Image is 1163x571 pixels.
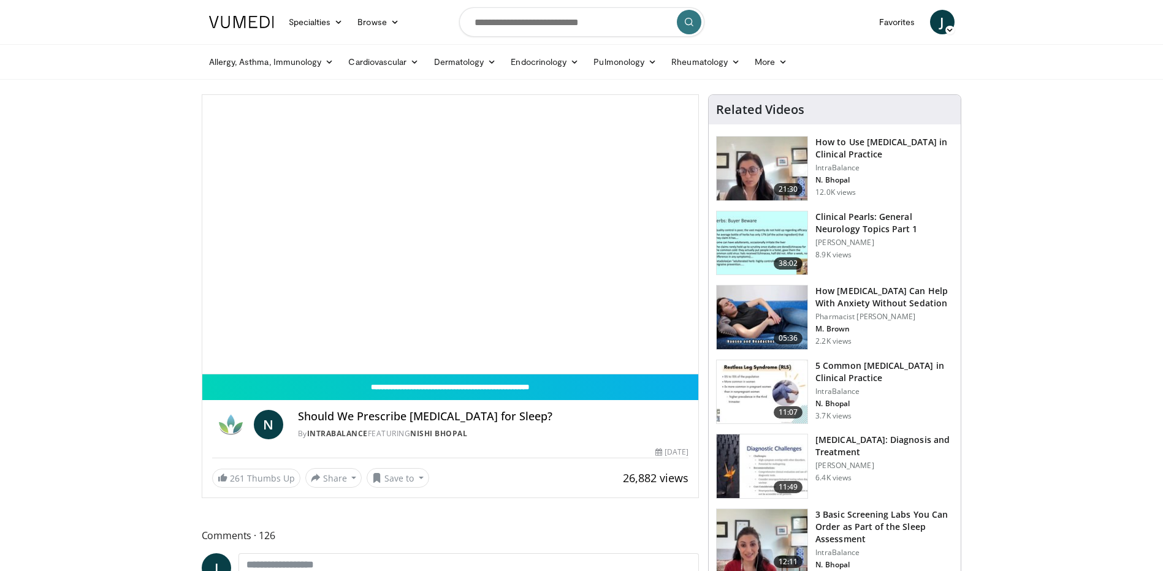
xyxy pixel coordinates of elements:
a: N [254,410,283,439]
p: N. Bhopal [815,175,953,185]
input: Search topics, interventions [459,7,704,37]
a: Dermatology [427,50,504,74]
a: Endocrinology [503,50,586,74]
h3: [MEDICAL_DATA]: Diagnosis and Treatment [815,434,953,458]
p: 12.0K views [815,187,856,197]
a: 21:30 How to Use [MEDICAL_DATA] in Clinical Practice IntraBalance N. Bhopal 12.0K views [716,136,953,201]
p: IntraBalance [815,387,953,396]
p: N. Bhopal [815,560,953,570]
img: 662646f3-24dc-48fd-91cb-7f13467e765c.150x105_q85_crop-smart_upscale.jpg [717,137,807,200]
h3: How [MEDICAL_DATA] Can Help With Anxiety Without Sedation [815,285,953,309]
h4: Related Videos [716,102,804,117]
a: Cardiovascular [341,50,426,74]
span: 261 [230,472,245,484]
div: By FEATURING [298,428,689,439]
img: e41a58fc-c8b3-4e06-accc-3dd0b2ae14cc.150x105_q85_crop-smart_upscale.jpg [717,360,807,424]
span: 11:49 [774,481,803,493]
h4: Should We Prescribe [MEDICAL_DATA] for Sleep? [298,410,689,423]
div: [DATE] [655,447,688,458]
p: 8.9K views [815,250,852,260]
h3: Clinical Pearls: General Neurology Topics Part 1 [815,211,953,235]
a: J [930,10,955,34]
a: Favorites [872,10,923,34]
a: 05:36 How [MEDICAL_DATA] Can Help With Anxiety Without Sedation Pharmacist [PERSON_NAME] M. Brown... [716,285,953,350]
video-js: Video Player [202,95,699,374]
span: 05:36 [774,332,803,344]
a: Specialties [281,10,351,34]
img: VuMedi Logo [209,16,274,28]
p: [PERSON_NAME] [815,461,953,471]
span: Comments 126 [202,528,700,543]
img: IntraBalance [212,410,249,439]
span: 26,882 views [623,471,688,485]
span: 12:11 [774,556,803,568]
a: 11:07 5 Common [MEDICAL_DATA] in Clinical Practice IntraBalance N. Bhopal 3.7K views [716,360,953,425]
a: Rheumatology [664,50,747,74]
img: 91ec4e47-6cc3-4d45-a77d-be3eb23d61cb.150x105_q85_crop-smart_upscale.jpg [717,211,807,275]
h3: 5 Common [MEDICAL_DATA] in Clinical Practice [815,360,953,384]
a: 261 Thumbs Up [212,469,300,488]
span: 21:30 [774,183,803,195]
a: IntraBalance [307,428,368,439]
span: 38:02 [774,257,803,270]
p: M. Brown [815,324,953,334]
p: [PERSON_NAME] [815,238,953,248]
p: IntraBalance [815,548,953,558]
img: 7bfe4765-2bdb-4a7e-8d24-83e30517bd33.150x105_q85_crop-smart_upscale.jpg [717,285,807,349]
p: N. Bhopal [815,399,953,409]
p: 2.2K views [815,336,852,346]
h3: How to Use [MEDICAL_DATA] in Clinical Practice [815,136,953,161]
h3: 3 Basic Screening Labs You Can Order as Part of the Sleep Assessment [815,509,953,545]
p: Pharmacist [PERSON_NAME] [815,312,953,322]
p: IntraBalance [815,163,953,173]
button: Save to [367,468,429,488]
p: 3.7K views [815,411,852,421]
span: 11:07 [774,406,803,418]
p: 6.4K views [815,473,852,483]
a: 38:02 Clinical Pearls: General Neurology Topics Part 1 [PERSON_NAME] 8.9K views [716,211,953,276]
a: More [747,50,795,74]
a: Allergy, Asthma, Immunology [202,50,341,74]
a: Browse [350,10,406,34]
a: 11:49 [MEDICAL_DATA]: Diagnosis and Treatment [PERSON_NAME] 6.4K views [716,434,953,499]
a: Nishi Bhopal [410,428,467,439]
img: 6e0bc43b-d42b-409a-85fd-0f454729f2ca.150x105_q85_crop-smart_upscale.jpg [717,434,807,498]
a: Pulmonology [586,50,664,74]
button: Share [305,468,362,488]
